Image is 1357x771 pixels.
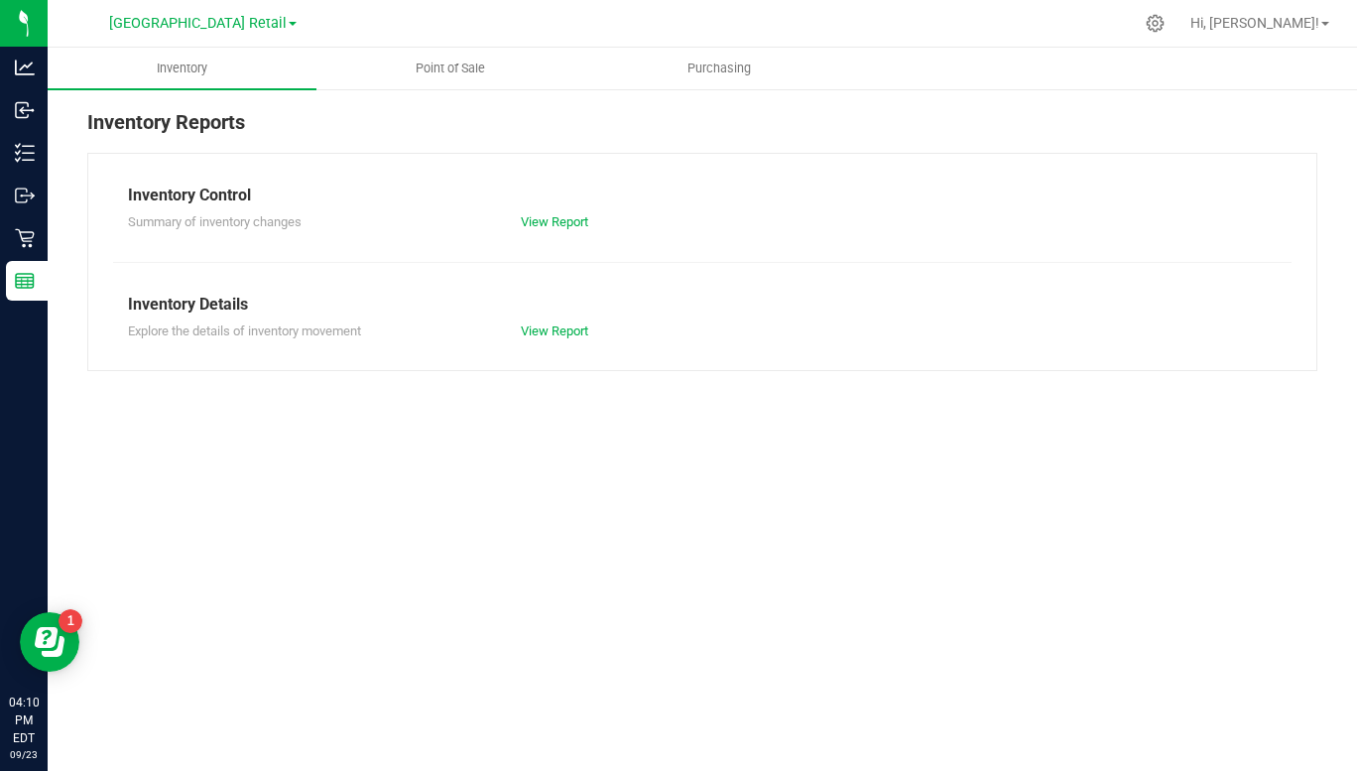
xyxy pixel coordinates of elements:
[9,694,39,747] p: 04:10 PM EDT
[128,184,1277,207] div: Inventory Control
[130,60,234,77] span: Inventory
[316,48,585,89] a: Point of Sale
[521,214,588,229] a: View Report
[1143,14,1168,33] div: Manage settings
[48,48,316,89] a: Inventory
[15,100,35,120] inline-svg: Inbound
[109,15,287,32] span: [GEOGRAPHIC_DATA] Retail
[9,747,39,762] p: 09/23
[128,323,361,338] span: Explore the details of inventory movement
[585,48,854,89] a: Purchasing
[661,60,778,77] span: Purchasing
[389,60,512,77] span: Point of Sale
[15,271,35,291] inline-svg: Reports
[59,609,82,633] iframe: Resource center unread badge
[128,293,1277,317] div: Inventory Details
[15,143,35,163] inline-svg: Inventory
[521,323,588,338] a: View Report
[128,214,302,229] span: Summary of inventory changes
[87,107,1317,153] div: Inventory Reports
[20,612,79,672] iframe: Resource center
[15,58,35,77] inline-svg: Analytics
[15,228,35,248] inline-svg: Retail
[15,186,35,205] inline-svg: Outbound
[1190,15,1319,31] span: Hi, [PERSON_NAME]!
